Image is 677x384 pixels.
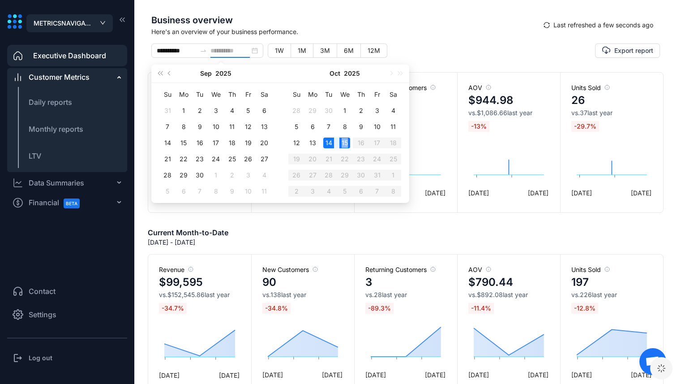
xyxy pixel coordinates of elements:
td: 2025-09-28 [159,167,176,183]
button: 2025 [215,65,231,82]
span: [DATE] [219,371,240,380]
span: [DATE] [468,370,489,380]
span: [DATE] [468,188,489,198]
th: Mo [176,86,192,103]
td: 2025-10-14 [321,135,337,151]
span: LTV [29,151,41,160]
span: BETA [64,198,80,208]
th: We [208,86,224,103]
span: Daily reports [29,98,72,107]
td: 2025-09-26 [240,151,256,167]
div: 8 [210,186,221,197]
button: Sep [200,65,212,82]
td: 2025-09-27 [256,151,272,167]
td: 2025-10-07 [192,183,208,199]
h4: 3 [365,274,372,290]
span: 12M [368,47,380,54]
td: 2025-09-10 [208,119,224,135]
td: 2025-09-13 [256,119,272,135]
td: 2025-09-25 [224,151,240,167]
td: 2025-09-08 [176,119,192,135]
td: 2025-09-09 [192,119,208,135]
span: Financial [29,193,88,213]
div: 8 [178,121,189,132]
div: 2 [356,105,366,116]
span: 1W [275,47,284,54]
td: 2025-09-14 [159,135,176,151]
div: 20 [259,138,270,148]
div: 18 [227,138,237,148]
td: 2025-10-03 [369,103,385,119]
span: AOV [468,265,491,274]
div: 6 [178,186,189,197]
div: 3 [372,105,382,116]
span: down [100,21,106,25]
th: Tu [192,86,208,103]
h3: Log out [29,354,52,362]
div: 7 [162,121,173,132]
div: 6 [259,105,270,116]
td: 2025-10-02 [224,167,240,183]
div: 26 [243,154,253,164]
td: 2025-09-17 [208,135,224,151]
div: Data Summaries [29,177,84,188]
th: Su [288,86,304,103]
div: 23 [194,154,205,164]
span: AOV [468,83,491,92]
td: 2025-09-29 [176,167,192,183]
div: 1 [178,105,189,116]
span: vs. $152,545.86 last year [159,290,230,299]
td: 2025-10-08 [337,119,353,135]
td: 2025-09-15 [176,135,192,151]
span: -13 % [468,121,489,132]
div: 2 [227,170,237,181]
td: 2025-09-11 [224,119,240,135]
td: 2025-09-28 [288,103,304,119]
td: 2025-10-11 [256,183,272,199]
div: 1 [339,105,350,116]
th: Sa [385,86,401,103]
td: 2025-10-05 [288,119,304,135]
span: sync [544,22,550,28]
td: 2025-10-15 [337,135,353,151]
th: Sa [256,86,272,103]
span: -29.7 % [571,121,599,132]
span: [DATE] [322,370,343,380]
div: 15 [339,138,350,148]
div: 9 [194,121,205,132]
div: 14 [162,138,173,148]
div: 4 [259,170,270,181]
th: We [337,86,353,103]
div: 22 [178,154,189,164]
td: 2025-09-29 [304,103,321,119]
div: 12 [243,121,253,132]
div: 29 [178,170,189,181]
span: Returning Customers [365,265,436,274]
span: [DATE] [631,188,651,198]
div: 1 [210,170,221,181]
div: 3 [243,170,253,181]
span: vs. 37 last year [571,108,613,117]
div: 5 [291,121,302,132]
td: 2025-10-09 [353,119,369,135]
span: -34.8 % [262,303,291,314]
span: 3M [320,47,330,54]
td: 2025-09-23 [192,151,208,167]
div: 11 [227,121,237,132]
span: vs. $1,086.66 last year [468,108,532,117]
div: 3 [210,105,221,116]
div: 5 [162,186,173,197]
div: 14 [323,138,334,148]
div: 11 [388,121,398,132]
div: 10 [372,121,382,132]
td: 2025-09-19 [240,135,256,151]
span: -11.4 % [468,303,494,314]
div: 9 [227,186,237,197]
td: 2025-09-01 [176,103,192,119]
div: 5 [243,105,253,116]
div: 15 [178,138,189,148]
td: 2025-09-21 [159,151,176,167]
span: METRICSNAVIGATOR [34,18,94,28]
div: 17 [210,138,221,148]
td: 2025-09-12 [240,119,256,135]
